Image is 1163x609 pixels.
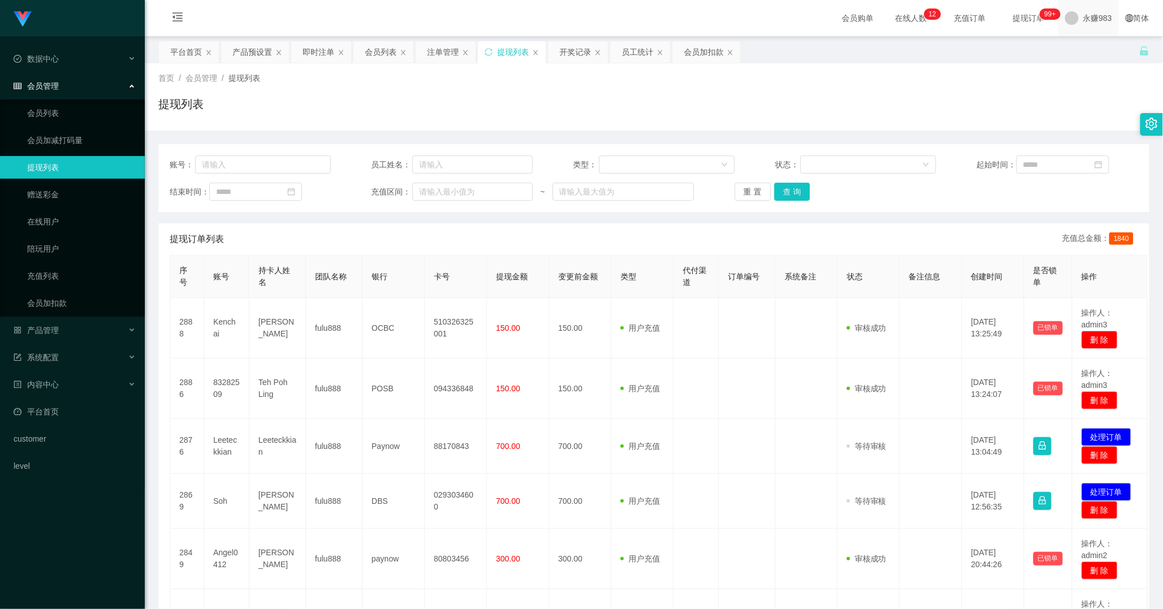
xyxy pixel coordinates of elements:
button: 已锁单 [1033,321,1063,335]
a: level [14,455,136,477]
td: paynow [363,529,425,589]
span: 持卡人姓名 [259,266,290,287]
sup: 170 [1040,8,1060,20]
span: 序号 [179,266,187,287]
i: 图标: close [657,49,664,56]
td: 300.00 [549,529,611,589]
span: 操作 [1082,272,1097,281]
span: 是否锁单 [1033,266,1057,287]
td: [PERSON_NAME] [249,474,306,529]
div: 员工统计 [622,41,653,63]
span: 备注信息 [909,272,941,281]
span: 150.00 [496,323,520,332]
button: 重 置 [735,183,771,201]
i: 图标: close [532,49,539,56]
span: 操作人：admin2 [1082,539,1113,560]
input: 请输入最小值为 [412,183,533,201]
td: fulu888 [306,474,363,529]
td: 510326325001 [425,298,487,359]
input: 请输入 [412,156,533,174]
button: 删 除 [1082,562,1118,580]
span: 内容中心 [14,380,59,389]
i: 图标: close [275,49,282,56]
td: 150.00 [549,359,611,419]
span: 用户充值 [621,496,660,506]
td: fulu888 [306,298,363,359]
a: 会员加扣款 [27,292,136,314]
span: 用户充值 [621,554,660,563]
span: 订单编号 [728,272,760,281]
a: 赠送彩金 [27,183,136,206]
a: 会员列表 [27,102,136,124]
i: 图标: check-circle-o [14,55,21,63]
i: 图标: setting [1145,118,1158,130]
span: 起始时间： [977,159,1016,171]
td: [DATE] 13:04:49 [962,419,1024,474]
td: 0293034600 [425,474,487,529]
td: fulu888 [306,359,363,419]
td: 2876 [170,419,204,474]
span: 等待审核 [847,442,886,451]
span: 员工姓名： [372,159,412,171]
td: 83282509 [204,359,249,419]
span: 银行 [372,272,387,281]
div: 产品预设置 [232,41,272,63]
div: 开奖记录 [559,41,591,63]
i: 图标: unlock [1139,46,1149,56]
span: 系统配置 [14,353,59,362]
span: 变更前金额 [558,272,598,281]
td: [DATE] 12:56:35 [962,474,1024,529]
div: 注单管理 [427,41,459,63]
button: 已锁单 [1033,382,1063,395]
span: 700.00 [496,496,520,506]
button: 删 除 [1082,331,1118,349]
td: 2886 [170,359,204,419]
span: 卡号 [434,272,450,281]
span: 类型： [573,159,598,171]
a: 图标: dashboard平台首页 [14,400,136,423]
i: 图标: sync [485,48,493,56]
span: 充值区间： [372,186,412,198]
td: [DATE] 13:24:07 [962,359,1024,419]
td: Teh Poh Ling [249,359,306,419]
span: 系统备注 [785,272,816,281]
i: 图标: down [923,161,929,169]
i: 图标: calendar [1095,161,1102,169]
img: logo.9652507e.png [14,11,32,27]
span: 提现订单 [1007,14,1050,22]
a: 充值列表 [27,265,136,287]
a: 提现列表 [27,156,136,179]
span: 300.00 [496,554,520,563]
td: 80803456 [425,529,487,589]
td: [PERSON_NAME] [249,529,306,589]
td: 700.00 [549,474,611,529]
span: 状态 [847,272,863,281]
td: Leeteckkian [204,419,249,474]
td: [DATE] 13:25:49 [962,298,1024,359]
span: 产品管理 [14,326,59,335]
input: 请输入最大值为 [553,183,695,201]
span: 账号： [170,159,195,171]
a: 会员加减打码量 [27,129,136,152]
span: 700.00 [496,442,520,451]
span: 结束时间： [170,186,209,198]
span: 会员管理 [186,74,217,83]
div: 即时注单 [303,41,334,63]
a: customer [14,427,136,450]
td: Leeteckkian [249,419,306,474]
td: POSB [363,359,425,419]
span: 数据中心 [14,54,59,63]
td: Angel0412 [204,529,249,589]
h1: 提现列表 [158,96,204,113]
i: 图标: close [400,49,407,56]
td: 094336848 [425,359,487,419]
span: 会员管理 [14,81,59,90]
td: Paynow [363,419,425,474]
i: 图标: appstore-o [14,326,21,334]
span: 用户充值 [621,323,660,332]
i: 图标: table [14,82,21,90]
button: 已锁单 [1033,552,1063,565]
td: fulu888 [306,529,363,589]
td: 2849 [170,529,204,589]
button: 图标: lock [1033,492,1052,510]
